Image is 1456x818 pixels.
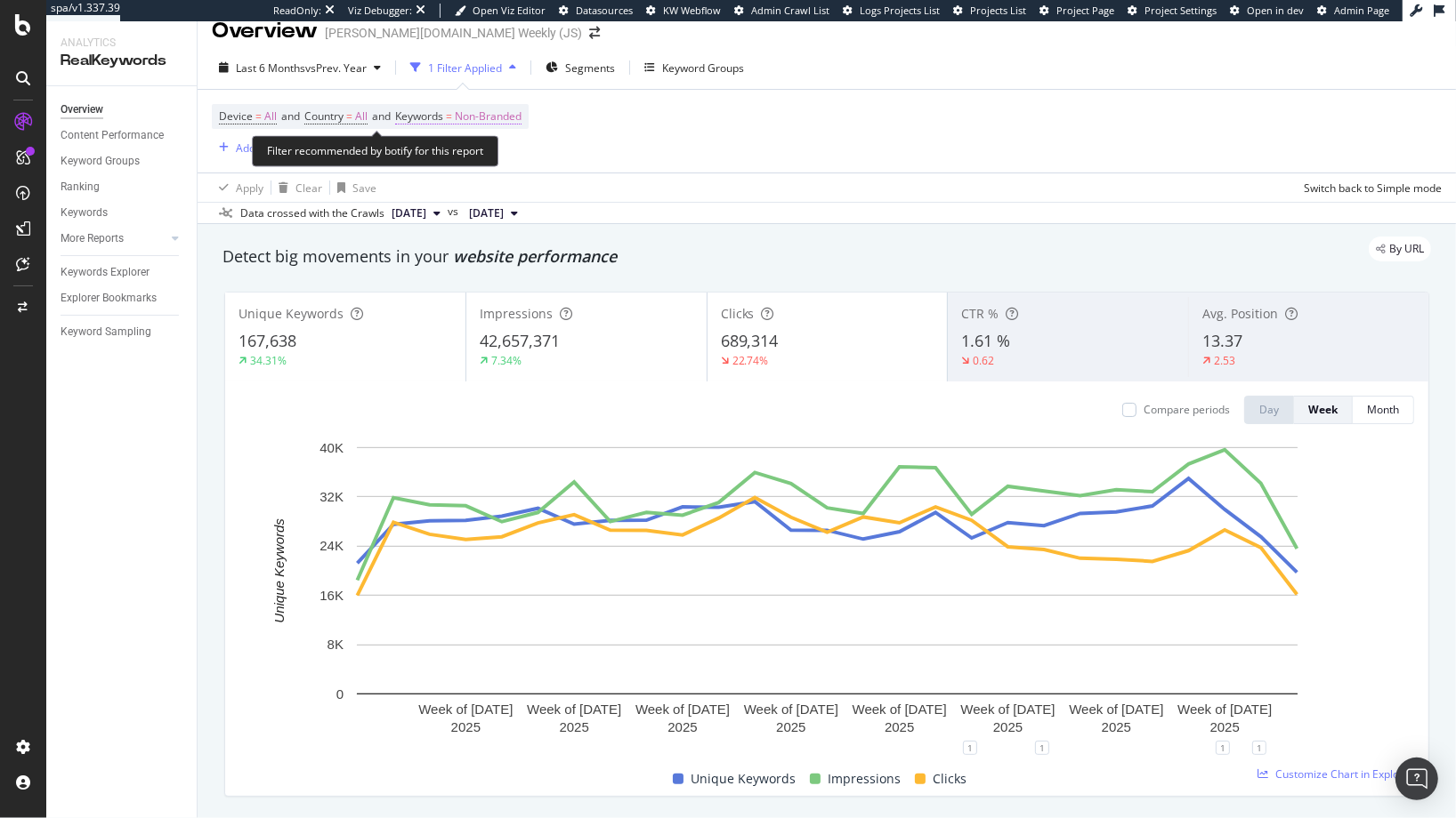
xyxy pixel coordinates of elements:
button: [DATE] [462,203,525,224]
div: Clear [295,180,322,196]
text: 40K [320,440,344,455]
text: 2025 [451,719,481,734]
div: Switch back to Simple mode [1304,180,1442,196]
text: 2025 [667,719,697,734]
div: Data crossed with the Crawls [240,205,384,221]
div: Keywords [61,204,108,222]
button: Switch back to Simple mode [1297,173,1442,202]
a: Explorer Bookmarks [61,289,184,308]
span: Impressions [480,305,553,322]
div: 0.62 [973,353,994,368]
a: Customize Chart in Explorer [1258,766,1414,782]
span: and [281,108,300,124]
div: RealKeywords [61,51,182,71]
a: Keyword Groups [61,152,184,171]
text: Week of [DATE] [1069,702,1163,717]
text: 32K [320,489,344,504]
span: Segments [565,60,615,76]
button: Clear [271,173,322,202]
span: Datasources [576,4,633,17]
span: KW Webflow [663,4,721,17]
div: Content Performance [61,126,164,145]
a: Ranking [61,178,184,196]
span: vs Prev. Year [305,60,367,76]
button: Week [1294,396,1353,424]
span: Admin Crawl List [751,4,829,17]
text: 2025 [885,719,914,734]
button: Month [1353,396,1414,424]
span: 2024 Aug. 25th [469,205,504,221]
div: 1 [1035,741,1049,755]
text: 2025 [1102,719,1131,734]
text: 0 [336,686,344,702]
div: Save [352,180,376,196]
a: More Reports [61,229,166,248]
div: Week [1308,402,1338,417]
text: 24K [320,539,344,554]
span: Impressions [828,768,901,790]
button: 1 Filter Applied [403,53,523,82]
div: ReadOnly: [273,4,321,18]
a: Admin Page [1317,4,1389,18]
div: Analytics [61,36,182,51]
div: 1 [1252,741,1266,755]
span: By URL [1389,244,1424,254]
span: CTR % [961,305,999,322]
span: 1.61 % [961,330,1010,351]
a: Projects List [953,4,1026,18]
a: Keywords [61,204,184,222]
div: Keyword Groups [662,60,744,76]
span: Admin Page [1334,4,1389,17]
span: 2025 Sep. 14th [392,205,426,221]
a: Project Page [1039,4,1114,18]
button: Apply [212,173,263,202]
span: 42,657,371 [480,330,560,351]
a: Open Viz Editor [455,4,546,18]
button: Keyword Groups [637,53,751,82]
a: Logs Projects List [843,4,940,18]
svg: A chart. [239,438,1415,748]
text: 2025 [776,719,805,734]
div: Overview [61,100,103,119]
text: Unique Keywords [271,518,287,623]
div: 34.31% [250,353,287,368]
span: 13.37 [1202,330,1242,351]
span: Last 6 Months [236,60,305,76]
div: Viz Debugger: [348,4,412,18]
span: 167,638 [239,330,296,351]
span: Keywords [395,108,443,124]
div: Overview [212,16,318,46]
div: Keyword Groups [61,152,140,171]
span: All [264,104,277,129]
span: Projects List [970,4,1026,17]
div: More Reports [61,229,124,248]
button: Add Filter [212,137,283,158]
span: Country [304,108,344,124]
text: Week of [DATE] [418,702,513,717]
div: 2.53 [1214,353,1235,368]
a: Keyword Sampling [61,323,184,341]
span: Avg. Position [1202,305,1278,322]
span: vs [448,204,462,220]
button: Last 6 MonthsvsPrev. Year [212,53,388,82]
button: Save [330,173,376,202]
text: 8K [328,637,344,652]
span: Project Page [1056,4,1114,17]
div: Add Filter [236,140,283,156]
span: Clicks [721,305,755,322]
div: Keyword Sampling [61,323,151,341]
text: 16K [320,588,344,603]
div: Apply [236,180,263,196]
span: Device [219,108,253,124]
a: Admin Crawl List [734,4,829,18]
div: Explorer Bookmarks [61,289,157,308]
a: Project Settings [1128,4,1217,18]
div: Filter recommended by botify for this report [252,136,498,167]
button: Day [1244,396,1294,424]
div: arrow-right-arrow-left [589,27,600,39]
text: Week of [DATE] [744,702,838,717]
span: = [255,108,262,124]
span: Project Settings [1145,4,1217,17]
button: Segments [538,53,622,82]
